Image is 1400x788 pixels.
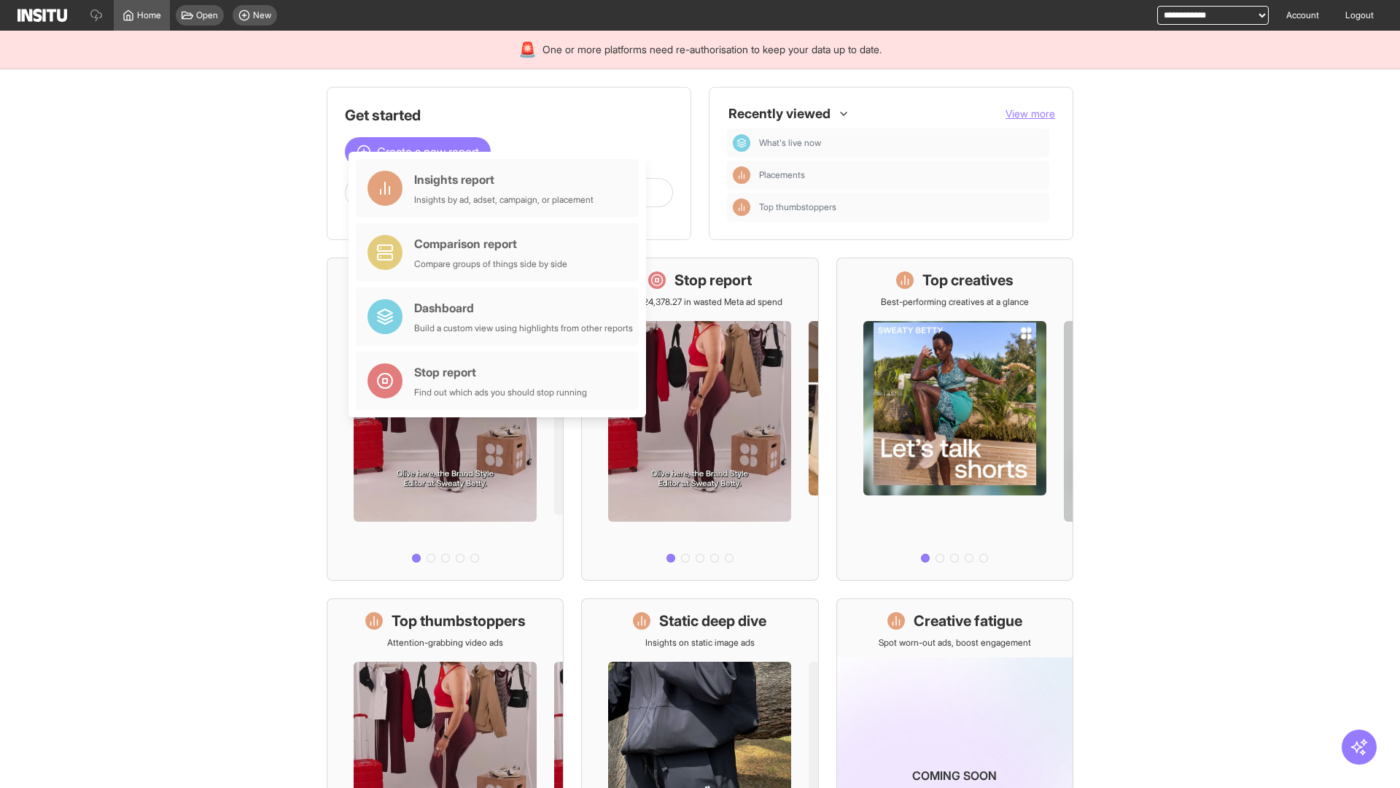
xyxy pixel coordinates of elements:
[1006,107,1055,121] button: View more
[581,258,818,581] a: Stop reportSave £24,378.27 in wasted Meta ad spend
[196,9,218,21] span: Open
[759,169,1043,181] span: Placements
[759,169,805,181] span: Placements
[414,258,567,270] div: Compare groups of things side by side
[659,611,766,631] h1: Static deep dive
[137,9,161,21] span: Home
[414,322,633,334] div: Build a custom view using highlights from other reports
[759,201,836,213] span: Top thumbstoppers
[392,611,526,631] h1: Top thumbstoppers
[17,9,67,22] img: Logo
[414,171,594,188] div: Insights report
[387,637,503,649] p: Attention-grabbing video ads
[377,143,479,161] span: Create a new report
[759,201,1043,213] span: Top thumbstoppers
[518,39,537,60] div: 🚨
[345,105,673,125] h1: Get started
[759,137,1043,149] span: What's live now
[836,258,1073,581] a: Top creativesBest-performing creatives at a glance
[733,134,750,152] div: Dashboard
[733,166,750,184] div: Insights
[414,363,587,381] div: Stop report
[617,296,782,308] p: Save £24,378.27 in wasted Meta ad spend
[414,194,594,206] div: Insights by ad, adset, campaign, or placement
[253,9,271,21] span: New
[922,270,1014,290] h1: Top creatives
[414,299,633,317] div: Dashboard
[645,637,755,649] p: Insights on static image ads
[759,137,821,149] span: What's live now
[327,258,564,581] a: What's live nowSee all active ads instantly
[733,198,750,216] div: Insights
[345,137,491,166] button: Create a new report
[414,235,567,252] div: Comparison report
[881,296,1029,308] p: Best-performing creatives at a glance
[1006,107,1055,120] span: View more
[542,42,882,57] span: One or more platforms need re-authorisation to keep your data up to date.
[414,387,587,398] div: Find out which ads you should stop running
[674,270,752,290] h1: Stop report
